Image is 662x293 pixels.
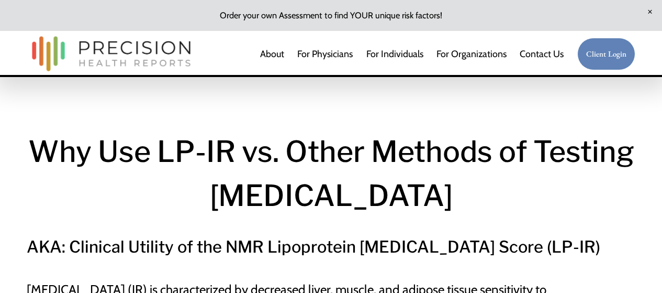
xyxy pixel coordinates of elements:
[297,44,353,64] a: For Physicians
[366,44,423,64] a: For Individuals
[436,45,507,63] span: For Organizations
[27,130,636,218] h1: Why Use LP-IR vs. Other Methods of Testing [MEDICAL_DATA]
[27,234,636,261] h3: AKA: Clinical Utility of the NMR Lipoprotein [MEDICAL_DATA] Score (LP-IR)
[577,38,636,71] a: Client Login
[27,31,196,76] img: Precision Health Reports
[520,44,564,64] a: Contact Us
[436,44,507,64] a: folder dropdown
[260,44,284,64] a: About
